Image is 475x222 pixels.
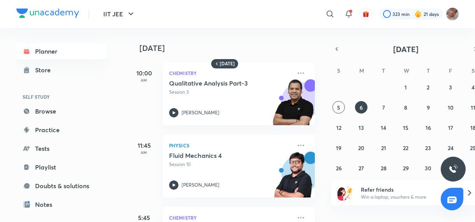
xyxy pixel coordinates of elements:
[403,144,408,152] abbr: October 22, 2025
[471,67,475,74] abbr: Saturday
[182,182,219,189] p: [PERSON_NAME]
[404,84,407,91] abbr: October 1, 2025
[16,141,107,156] a: Tests
[377,162,390,174] button: October 28, 2025
[16,197,107,212] a: Notes
[381,164,387,172] abbr: October 28, 2025
[332,162,345,174] button: October 26, 2025
[16,62,107,78] a: Store
[427,104,430,111] abbr: October 9, 2025
[129,150,160,155] p: AM
[382,104,385,111] abbr: October 7, 2025
[422,162,434,174] button: October 30, 2025
[169,161,291,168] p: Session 10
[399,81,412,93] button: October 1, 2025
[403,124,408,131] abbr: October 15, 2025
[169,141,291,150] p: Physics
[358,144,364,152] abbr: October 20, 2025
[399,162,412,174] button: October 29, 2025
[422,142,434,154] button: October 23, 2025
[16,9,79,20] a: Company Logo
[169,79,266,87] h5: Qualitative Analysis Part-3
[448,124,453,131] abbr: October 17, 2025
[444,121,457,134] button: October 17, 2025
[129,141,160,150] h5: 11:45
[169,68,291,78] p: Chemistry
[336,124,341,131] abbr: October 12, 2025
[404,67,409,74] abbr: Wednesday
[425,144,431,152] abbr: October 23, 2025
[358,164,364,172] abbr: October 27, 2025
[336,164,342,172] abbr: October 26, 2025
[399,142,412,154] button: October 22, 2025
[361,194,457,201] p: Win a laptop, vouchers & more
[404,104,407,111] abbr: October 8, 2025
[129,68,160,78] h5: 10:00
[377,121,390,134] button: October 14, 2025
[355,121,367,134] button: October 13, 2025
[220,61,235,67] h6: [DATE]
[448,104,454,111] abbr: October 10, 2025
[426,124,431,131] abbr: October 16, 2025
[362,10,369,17] img: avatar
[359,67,364,74] abbr: Monday
[16,122,107,138] a: Practice
[444,81,457,93] button: October 3, 2025
[337,185,353,201] img: referral
[169,152,266,159] h5: Fluid Mechanics 4
[337,67,340,74] abbr: Sunday
[403,164,409,172] abbr: October 29, 2025
[272,152,315,205] img: unacademy
[35,65,55,75] div: Store
[332,101,345,114] button: October 5, 2025
[425,164,431,172] abbr: October 30, 2025
[332,121,345,134] button: October 12, 2025
[355,142,367,154] button: October 20, 2025
[332,142,345,154] button: October 19, 2025
[169,89,291,96] p: Session 3
[427,67,430,74] abbr: Thursday
[16,159,107,175] a: Playlist
[414,10,422,18] img: streak
[355,101,367,114] button: October 6, 2025
[16,90,107,103] h6: SELF STUDY
[358,124,364,131] abbr: October 13, 2025
[272,79,315,133] img: unacademy
[16,103,107,119] a: Browse
[449,164,458,174] img: ttu
[182,109,219,116] p: [PERSON_NAME]
[360,8,372,20] button: avatar
[422,121,434,134] button: October 16, 2025
[382,67,385,74] abbr: Tuesday
[446,7,459,21] img: Rahul 2026
[16,178,107,194] a: Doubts & solutions
[16,44,107,59] a: Planner
[399,121,412,134] button: October 15, 2025
[449,84,452,91] abbr: October 3, 2025
[399,101,412,114] button: October 8, 2025
[99,6,140,22] button: IIT JEE
[393,44,418,54] span: [DATE]
[422,101,434,114] button: October 9, 2025
[360,104,363,111] abbr: October 6, 2025
[381,144,386,152] abbr: October 21, 2025
[355,162,367,174] button: October 27, 2025
[139,44,323,53] h4: [DATE]
[422,81,434,93] button: October 2, 2025
[444,101,457,114] button: October 10, 2025
[377,142,390,154] button: October 21, 2025
[471,84,475,91] abbr: October 4, 2025
[337,104,340,111] abbr: October 5, 2025
[448,144,454,152] abbr: October 24, 2025
[361,185,457,194] h6: Refer friends
[16,9,79,18] img: Company Logo
[342,44,470,54] button: [DATE]
[449,67,452,74] abbr: Friday
[444,142,457,154] button: October 24, 2025
[336,144,341,152] abbr: October 19, 2025
[427,84,429,91] abbr: October 2, 2025
[381,124,386,131] abbr: October 14, 2025
[377,101,390,114] button: October 7, 2025
[129,78,160,82] p: AM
